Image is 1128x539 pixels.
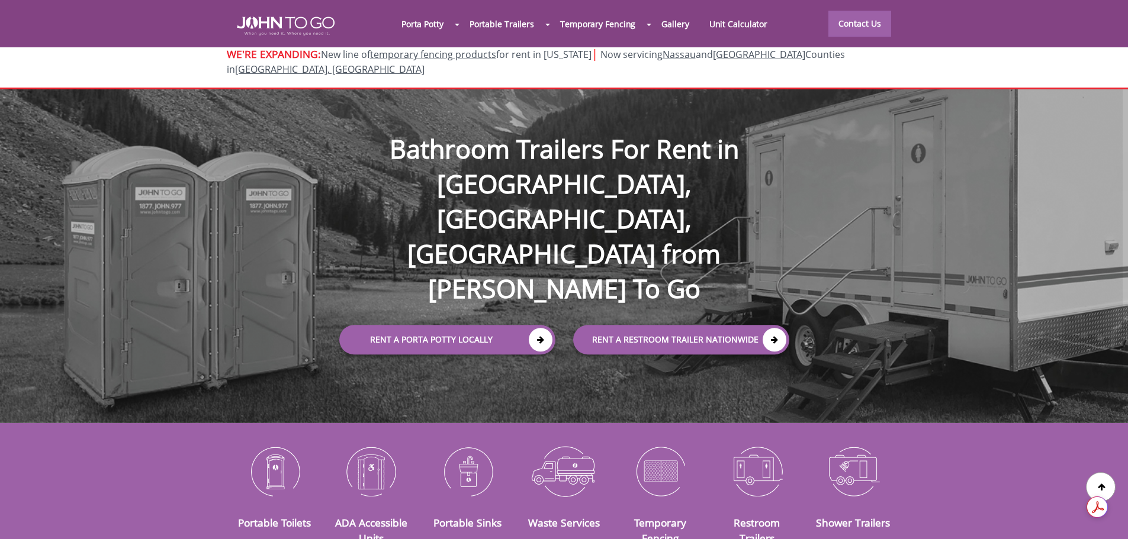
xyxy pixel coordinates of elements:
a: Portable Toilets [238,515,311,530]
span: WE'RE EXPANDING: [227,47,321,61]
a: Nassau [663,48,696,61]
a: Waste Services [528,515,600,530]
img: Waste-Services-icon_N.png [525,440,603,502]
a: Portable Sinks [433,515,502,530]
a: rent a RESTROOM TRAILER Nationwide [573,325,789,354]
span: | [592,46,598,62]
a: [GEOGRAPHIC_DATA] [713,48,805,61]
a: Porta Potty [391,11,454,37]
h1: Bathroom Trailers For Rent in [GEOGRAPHIC_DATA], [GEOGRAPHIC_DATA], [GEOGRAPHIC_DATA] from [PERSO... [327,93,801,306]
span: New line of for rent in [US_STATE] [227,48,845,76]
a: Unit Calculator [699,11,778,37]
a: [GEOGRAPHIC_DATA], [GEOGRAPHIC_DATA] [235,63,425,76]
img: Shower-Trailers-icon_N.png [814,440,893,502]
button: Live Chat [1081,492,1128,539]
img: Temporary-Fencing-cion_N.png [621,440,700,502]
a: Rent a Porta Potty Locally [339,325,555,354]
a: Shower Trailers [816,515,890,530]
a: Portable Trailers [459,11,544,37]
img: Portable-Toilets-icon_N.png [236,440,314,502]
a: Gallery [651,11,699,37]
a: Contact Us [828,11,891,37]
img: Portable-Sinks-icon_N.png [428,440,507,502]
a: temporary fencing products [370,48,496,61]
img: JOHN to go [237,17,335,35]
img: Restroom-Trailers-icon_N.png [718,440,796,502]
img: ADA-Accessible-Units-icon_N.png [332,440,410,502]
span: Now servicing and Counties in [227,48,845,76]
a: Temporary Fencing [550,11,645,37]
